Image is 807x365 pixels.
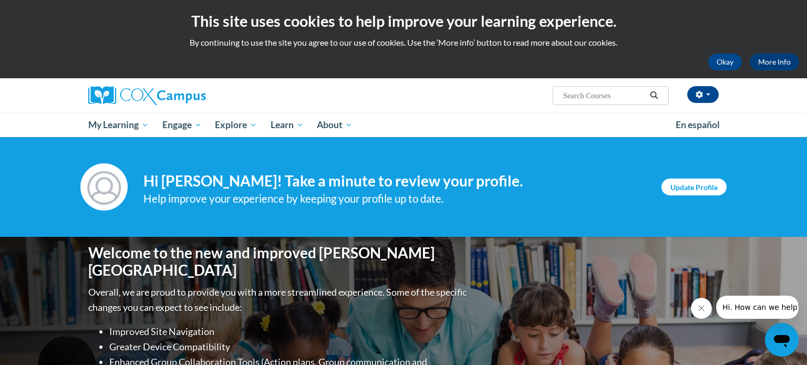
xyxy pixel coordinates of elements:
[143,190,646,207] div: Help improve your experience by keeping your profile up to date.
[215,119,257,131] span: Explore
[156,113,209,137] a: Engage
[646,89,662,102] button: Search
[80,163,128,211] img: Profile Image
[143,172,646,190] h4: Hi [PERSON_NAME]! Take a minute to review your profile.
[6,7,85,16] span: Hi. How can we help?
[765,323,799,357] iframe: Button to launch messaging window
[661,179,727,195] a: Update Profile
[73,113,734,137] div: Main menu
[264,113,311,137] a: Learn
[716,296,799,319] iframe: Message from company
[750,54,799,70] a: More Info
[691,298,712,319] iframe: Close message
[8,37,799,48] p: By continuing to use the site you agree to our use of cookies. Use the ‘More info’ button to read...
[317,119,353,131] span: About
[676,119,720,130] span: En español
[88,285,469,315] p: Overall, we are proud to provide you with a more streamlined experience. Some of the specific cha...
[88,86,288,105] a: Cox Campus
[687,86,719,103] button: Account Settings
[109,339,469,354] li: Greater Device Compatibility
[311,113,360,137] a: About
[88,86,206,105] img: Cox Campus
[8,11,799,32] h2: This site uses cookies to help improve your learning experience.
[88,119,149,131] span: My Learning
[109,324,469,339] li: Improved Site Navigation
[562,89,646,102] input: Search Courses
[88,244,469,279] h1: Welcome to the new and improved [PERSON_NAME][GEOGRAPHIC_DATA]
[708,54,742,70] button: Okay
[208,113,264,137] a: Explore
[271,119,304,131] span: Learn
[81,113,156,137] a: My Learning
[669,114,727,136] a: En español
[162,119,202,131] span: Engage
